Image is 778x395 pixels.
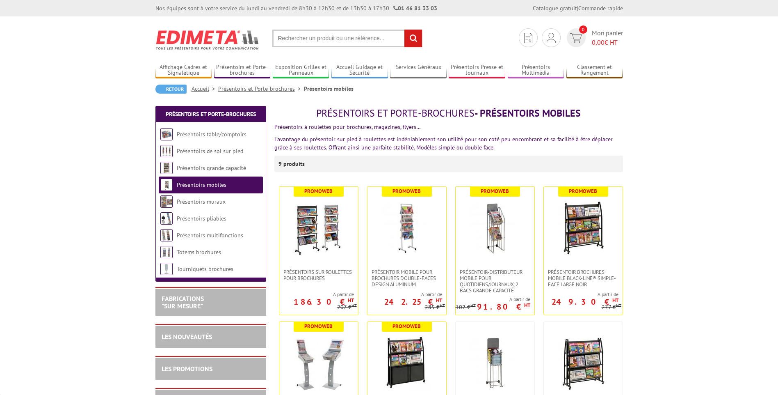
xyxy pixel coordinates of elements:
[456,269,534,294] a: Présentoir-distributeur mobile pour quotidiens/journaux, 2 bacs grande capacité
[316,107,475,119] span: Présentoirs et Porte-brochures
[274,108,623,119] h1: - Présentoirs mobiles
[578,5,623,12] a: Commande rapide
[392,188,421,195] b: Promoweb
[177,248,221,256] a: Totems brochures
[279,269,358,281] a: Présentoirs sur roulettes pour brochures
[283,269,354,281] span: Présentoirs sur roulettes pour brochures
[351,303,357,308] sup: HT
[160,162,173,174] img: Présentoirs grande capacité
[177,265,233,273] a: Tourniquets brochures
[533,5,577,12] a: Catalogue gratuit
[616,303,621,308] sup: HT
[160,229,173,241] img: Présentoirs multifonctions
[155,25,260,55] img: Edimeta
[367,269,446,287] a: Présentoir mobile pour brochures double-faces Design aluminium
[337,304,357,310] p: 207 €
[456,304,476,310] p: 102 €
[279,291,354,298] span: A partir de
[160,195,173,208] img: Présentoirs muraux
[272,30,422,47] input: Rechercher un produit ou une référence...
[436,297,442,304] sup: HT
[602,304,621,310] p: 277 €
[554,199,612,257] img: Présentoir Brochures mobile Black-Line® simple-face large noir
[384,299,442,304] p: 242.25 €
[382,334,431,392] img: Présentoir brochures mobile Black-Line® avec réserve et 2 tablettes inclinées - NOIR
[331,64,388,77] a: Accueil Guidage et Sécurité
[508,64,564,77] a: Présentoirs Multimédia
[524,33,532,43] img: devis rapide
[552,299,618,304] p: 249.30 €
[162,294,204,310] a: FABRICATIONS"Sur Mesure"
[177,164,246,172] a: Présentoirs grande capacité
[290,199,347,257] img: Présentoirs sur roulettes pour brochures
[290,334,347,392] img: Présentoirs-distributeurs mobiles pour brochures, format portrait ou paysage avec capot et porte-...
[160,246,173,258] img: Totems brochures
[304,323,333,330] b: Promoweb
[544,269,623,287] a: Présentoir Brochures mobile Black-Line® simple-face large noir
[160,145,173,157] img: Présentoirs de sol sur pied
[612,297,618,304] sup: HT
[456,296,530,303] span: A partir de
[392,323,421,330] b: Promoweb
[393,5,437,12] strong: 01 46 81 33 03
[274,123,623,131] p: Présentoirs à roulettes pour brochures, magazines, flyers…
[218,85,304,92] a: Présentoirs et Porte-brochures
[348,297,354,304] sup: HT
[460,269,530,294] span: Présentoir-distributeur mobile pour quotidiens/journaux, 2 bacs grande capacité
[177,198,226,205] a: Présentoirs muraux
[278,156,309,172] p: 9 produits
[273,64,329,77] a: Exposition Grilles et Panneaux
[367,291,442,298] span: A partir de
[466,199,524,257] img: Présentoir-distributeur mobile pour quotidiens/journaux, 2 bacs grande capacité
[192,85,218,92] a: Accueil
[160,128,173,140] img: Présentoirs table/comptoirs
[570,33,582,43] img: devis rapide
[166,110,256,118] a: Présentoirs et Porte-brochures
[449,64,505,77] a: Présentoirs Presse et Journaux
[404,30,422,47] input: rechercher
[304,188,333,195] b: Promoweb
[294,299,354,304] p: 186.30 €
[378,199,436,257] img: Présentoir mobile pour brochures double-faces Design aluminium
[274,135,623,152] p: L’avantage du présentoir sur pied à roulettes est indéniablement son utilité pour son coté peu en...
[155,64,212,77] a: Affichage Cadres et Signalétique
[390,64,447,77] a: Services Généraux
[554,334,612,392] img: Présentoir mobile double-faces pour brochures Black-Line® 6 tablettes inclinées - NOIR
[425,304,445,310] p: 285 €
[566,64,623,77] a: Classement et Rangement
[544,291,618,298] span: A partir de
[160,263,173,275] img: Tourniquets brochures
[162,365,212,373] a: LES PROMOTIONS
[579,25,587,34] span: 0
[177,232,243,239] a: Présentoirs multifonctions
[160,212,173,225] img: Présentoirs pliables
[569,188,597,195] b: Promoweb
[592,28,623,47] span: Mon panier
[481,188,509,195] b: Promoweb
[592,38,623,47] span: € HT
[304,85,354,93] li: Présentoirs mobiles
[524,302,530,309] sup: HT
[548,269,618,287] span: Présentoir Brochures mobile Black-Line® simple-face large noir
[533,4,623,12] div: |
[162,333,212,341] a: LES NOUVEAUTÉS
[592,38,605,46] span: 0,00
[177,131,246,138] a: Présentoirs table/comptoirs
[177,215,226,222] a: Présentoirs pliables
[547,33,556,43] img: devis rapide
[372,269,442,287] span: Présentoir mobile pour brochures double-faces Design aluminium
[466,334,524,392] img: Présentoir-Distributeur mobile pour journaux/magazines 1 bac grande capacité
[470,303,476,308] sup: HT
[155,85,187,94] a: Retour
[177,147,243,155] a: Présentoirs de sol sur pied
[177,181,226,188] a: Présentoirs mobiles
[155,4,437,12] div: Nos équipes sont à votre service du lundi au vendredi de 8h30 à 12h30 et de 13h30 à 17h30
[565,28,623,47] a: devis rapide 0 Mon panier 0,00€ HT
[440,303,445,308] sup: HT
[214,64,271,77] a: Présentoirs et Porte-brochures
[160,179,173,191] img: Présentoirs mobiles
[477,304,530,309] p: 91.80 €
